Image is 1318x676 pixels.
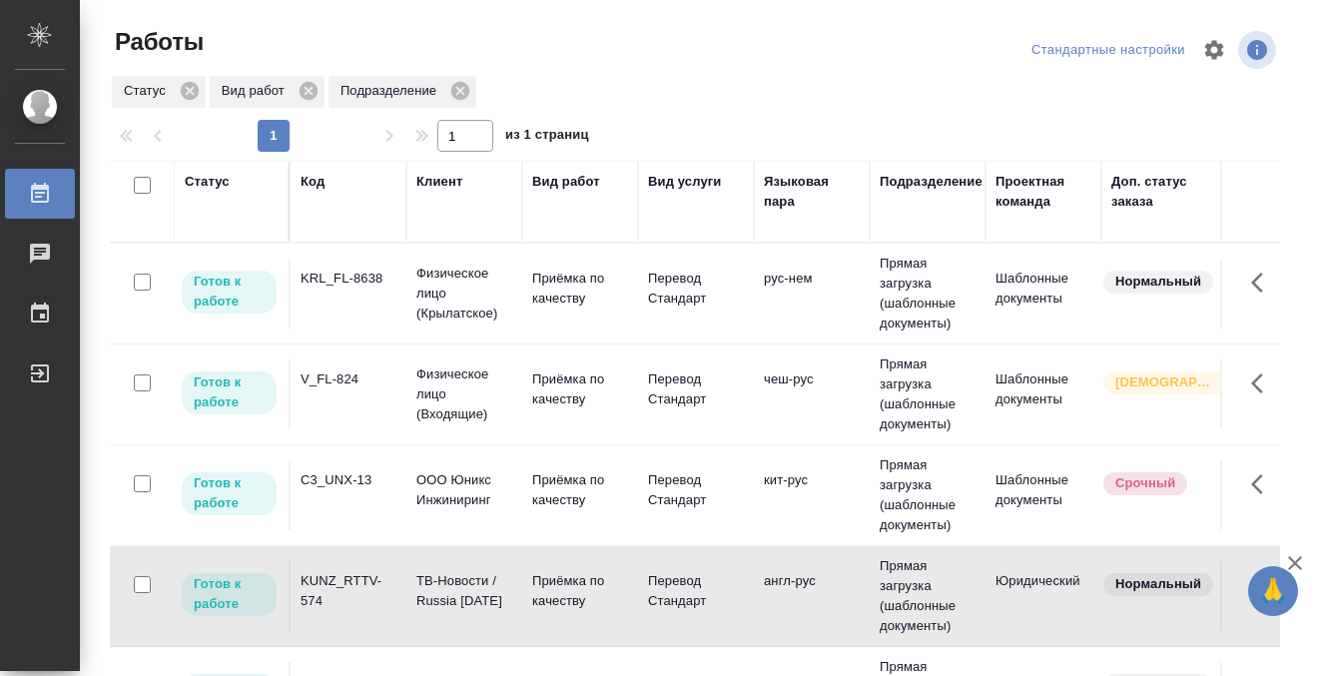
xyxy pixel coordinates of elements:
div: Статус [185,172,230,192]
button: Здесь прячутся важные кнопки [1239,359,1287,407]
div: Исполнитель может приступить к работе [180,470,279,517]
p: ООО Юникс Инжиниринг [416,470,512,510]
div: Проектная команда [995,172,1091,212]
p: ТВ-Новости / Russia [DATE] [416,571,512,611]
p: Готов к работе [194,272,265,312]
p: Готов к работе [194,473,265,513]
span: Работы [110,26,204,58]
p: Перевод Стандарт [648,369,744,409]
div: Исполнитель может приступить к работе [180,269,279,316]
p: Перевод Стандарт [648,571,744,611]
button: 🙏 [1248,566,1298,616]
div: Вид услуги [648,172,722,192]
td: Прямая загрузка (шаблонные документы) [870,344,986,444]
p: Готов к работе [194,372,265,412]
td: англ-рус [754,561,870,631]
div: Подразделение [880,172,983,192]
p: Приёмка по качеству [532,571,628,611]
p: Нормальный [1115,574,1201,594]
p: Статус [124,81,173,101]
p: [DEMOGRAPHIC_DATA] [1115,372,1215,392]
td: кит-рус [754,460,870,530]
p: Приёмка по качеству [532,470,628,510]
td: Юридический [986,561,1101,631]
span: 🙏 [1256,570,1290,612]
p: Вид работ [222,81,292,101]
td: Прямая загрузка (шаблонные документы) [870,244,986,343]
div: Языковая пара [764,172,860,212]
p: Физическое лицо (Входящие) [416,364,512,424]
td: Шаблонные документы [986,460,1101,530]
span: Настроить таблицу [1190,26,1238,74]
div: Доп. статус заказа [1111,172,1216,212]
p: Перевод Стандарт [648,269,744,309]
td: Прямая загрузка (шаблонные документы) [870,445,986,545]
div: KRL_FL-8638 [301,269,396,289]
div: KUNZ_RTTV-574 [301,571,396,611]
div: Клиент [416,172,462,192]
span: Посмотреть информацию [1238,31,1280,69]
div: Подразделение [329,76,476,108]
button: Здесь прячутся важные кнопки [1239,460,1287,508]
p: Нормальный [1115,272,1201,292]
p: Приёмка по качеству [532,269,628,309]
td: рус-нем [754,259,870,329]
p: Подразделение [340,81,443,101]
div: C3_UNX-13 [301,470,396,490]
p: Готов к работе [194,574,265,614]
p: Срочный [1115,473,1175,493]
p: Физическое лицо (Крылатское) [416,264,512,324]
div: Код [301,172,325,192]
div: Вид работ [532,172,600,192]
div: Вид работ [210,76,325,108]
button: Здесь прячутся важные кнопки [1239,561,1287,609]
div: V_FL-824 [301,369,396,389]
td: Прямая загрузка (шаблонные документы) [870,546,986,646]
div: Исполнитель может приступить к работе [180,369,279,416]
div: Статус [112,76,206,108]
p: Перевод Стандарт [648,470,744,510]
span: из 1 страниц [505,123,589,152]
td: Шаблонные документы [986,359,1101,429]
button: Здесь прячутся важные кнопки [1239,259,1287,307]
div: Исполнитель может приступить к работе [180,571,279,618]
div: split button [1026,35,1190,66]
td: чеш-рус [754,359,870,429]
p: Приёмка по качеству [532,369,628,409]
td: Шаблонные документы [986,259,1101,329]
